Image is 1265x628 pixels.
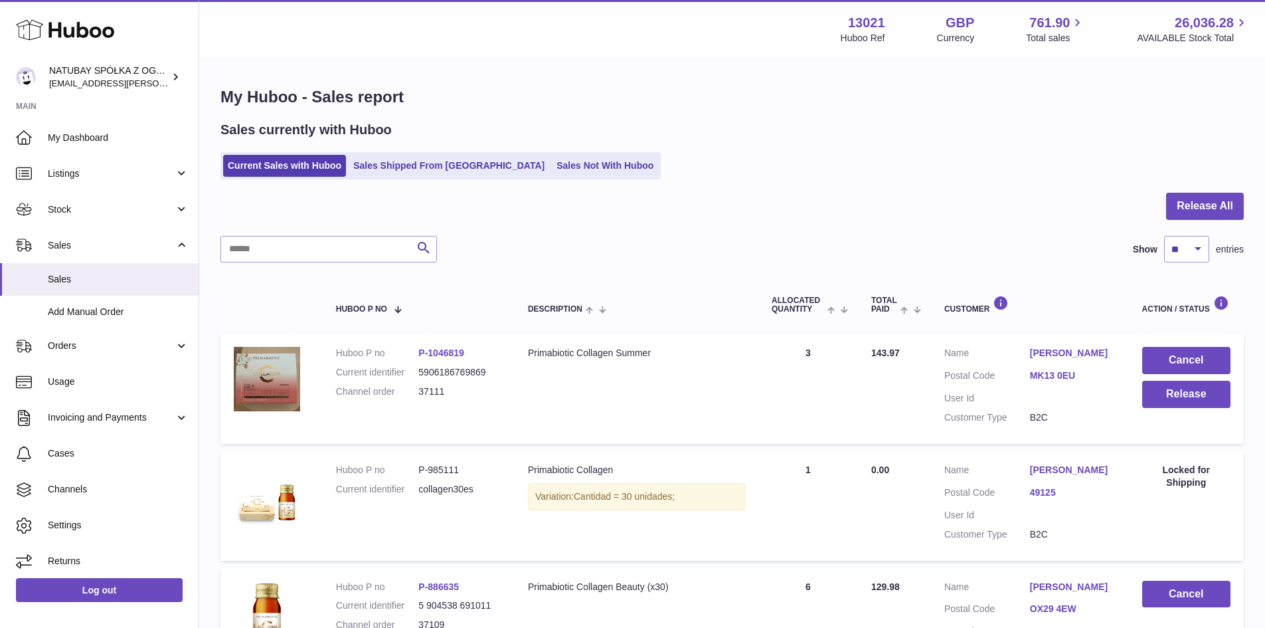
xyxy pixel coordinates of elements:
[937,32,975,45] div: Currency
[528,347,745,360] div: Primabiotic Collagen Summer
[49,64,169,90] div: NATUBAY SPÓŁKA Z OGRANICZONĄ ODPOWIEDZIALNOŚCIĄ
[944,603,1030,619] dt: Postal Code
[418,483,501,496] dd: collagen30es
[48,273,189,286] span: Sales
[871,296,897,314] span: Total paid
[1030,486,1116,499] a: 49125
[944,392,1030,405] dt: User Id
[871,581,900,592] span: 129.98
[48,239,175,252] span: Sales
[48,519,189,532] span: Settings
[944,486,1030,502] dt: Postal Code
[848,14,885,32] strong: 13021
[871,348,900,358] span: 143.97
[349,155,549,177] a: Sales Shipped From [GEOGRAPHIC_DATA]
[16,67,36,87] img: kacper.antkowski@natubay.pl
[418,599,501,612] dd: 5 904538 691011
[944,464,1030,480] dt: Name
[336,347,419,360] dt: Huboo P no
[944,581,1030,597] dt: Name
[871,465,889,475] span: 0.00
[48,375,189,388] span: Usage
[1142,464,1230,489] div: Locked for Shipping
[48,132,189,144] span: My Dashboard
[944,369,1030,385] dt: Postal Code
[1216,243,1244,256] span: entries
[1142,347,1230,374] button: Cancel
[336,366,419,379] dt: Current identifier
[220,121,392,139] h2: Sales currently with Huboo
[1026,14,1085,45] a: 761.90 Total sales
[336,581,419,593] dt: Huboo P no
[1142,296,1230,314] div: Action / Status
[552,155,658,177] a: Sales Not With Huboo
[418,581,459,592] a: P-886635
[49,78,266,88] span: [EMAIL_ADDRESS][PERSON_NAME][DOMAIN_NAME]
[1166,193,1244,220] button: Release All
[1030,603,1116,615] a: OX29 4EW
[1026,32,1085,45] span: Total sales
[1142,381,1230,408] button: Release
[336,599,419,612] dt: Current identifier
[946,14,974,32] strong: GBP
[418,366,501,379] dd: 5906186769869
[1137,32,1249,45] span: AVAILABLE Stock Total
[48,555,189,568] span: Returns
[418,348,464,358] a: P-1046819
[336,385,419,398] dt: Channel order
[1142,581,1230,608] button: Cancel
[1030,347,1116,360] a: [PERSON_NAME]
[1137,14,1249,45] a: 26,036.28 AVAILABLE Stock Total
[48,411,175,424] span: Invoicing and Payments
[758,334,858,444] td: 3
[944,509,1030,522] dt: User Id
[48,203,175,216] span: Stock
[234,347,300,411] img: 1749020843.jpg
[1030,411,1116,424] dd: B2C
[1030,528,1116,541] dd: B2C
[528,483,745,510] div: Variation:
[528,581,745,593] div: Primabiotic Collagen Beauty (x30)
[16,578,183,602] a: Log out
[1030,369,1116,382] a: MK13 0EU
[418,385,501,398] dd: 37111
[48,306,189,318] span: Add Manual Order
[528,305,582,314] span: Description
[48,483,189,496] span: Channels
[841,32,885,45] div: Huboo Ref
[223,155,346,177] a: Current Sales with Huboo
[48,340,175,352] span: Orders
[336,483,419,496] dt: Current identifier
[1133,243,1157,256] label: Show
[418,464,501,476] dd: P-985111
[234,464,300,530] img: collageno-30.png
[1175,14,1234,32] span: 26,036.28
[336,464,419,476] dt: Huboo P no
[528,464,745,476] div: Primabiotic Collagen
[1029,14,1070,32] span: 761.90
[48,167,175,180] span: Listings
[944,528,1030,541] dt: Customer Type
[220,86,1244,108] h1: My Huboo - Sales report
[758,451,858,561] td: 1
[336,305,387,314] span: Huboo P no
[1030,581,1116,593] a: [PERSON_NAME]
[944,296,1116,314] div: Customer
[944,411,1030,424] dt: Customer Type
[1030,464,1116,476] a: [PERSON_NAME]
[944,347,1030,363] dt: Name
[48,447,189,460] span: Cases
[772,296,824,314] span: ALLOCATED Quantity
[574,491,675,502] span: Cantidad = 30 unidades;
